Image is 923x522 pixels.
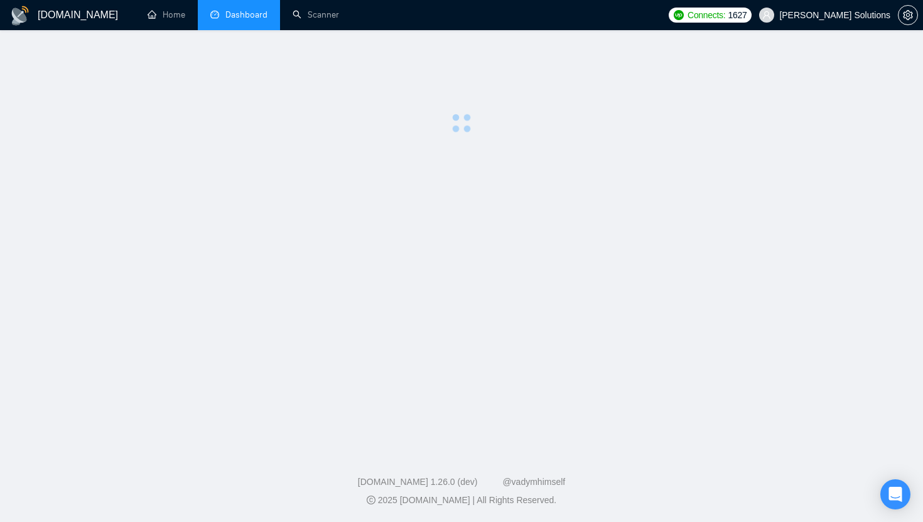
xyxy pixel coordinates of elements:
[898,5,918,25] button: setting
[674,10,684,20] img: upwork-logo.png
[899,10,917,20] span: setting
[898,10,918,20] a: setting
[728,8,747,22] span: 1627
[10,6,30,26] img: logo
[225,9,267,20] span: Dashboard
[688,8,725,22] span: Connects:
[358,477,478,487] a: [DOMAIN_NAME] 1.26.0 (dev)
[762,11,771,19] span: user
[293,9,339,20] a: searchScanner
[210,10,219,19] span: dashboard
[367,496,375,504] span: copyright
[10,494,913,507] div: 2025 [DOMAIN_NAME] | All Rights Reserved.
[148,9,185,20] a: homeHome
[502,477,565,487] a: @vadymhimself
[880,479,910,509] div: Open Intercom Messenger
